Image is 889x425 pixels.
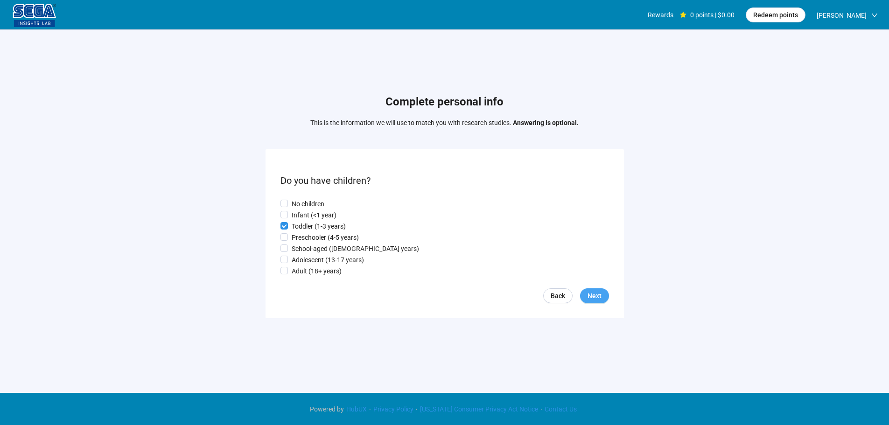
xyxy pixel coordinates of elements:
span: star [680,12,686,18]
a: Contact Us [542,405,579,413]
a: [US_STATE] Consumer Privacy Act Notice [418,405,540,413]
span: Powered by [310,405,344,413]
span: Back [551,291,565,301]
div: · · · [310,404,579,414]
p: This is the information we will use to match you with research studies. [310,118,579,128]
a: HubUX [344,405,369,413]
a: Privacy Policy [371,405,416,413]
p: Preschooler (4-5 years) [292,232,359,243]
p: School-aged ([DEMOGRAPHIC_DATA] years) [292,244,419,254]
button: Redeem points [746,7,805,22]
a: Back [543,288,573,303]
p: Do you have children? [280,174,609,188]
p: No children [292,199,324,209]
p: Adolescent (13-17 years) [292,255,364,265]
h1: Complete personal info [310,93,579,111]
p: Toddler (1-3 years) [292,221,346,231]
p: Infant (<1 year) [292,210,336,220]
strong: Answering is optional. [513,119,579,126]
p: Adult (18+ years) [292,266,342,276]
span: Next [588,291,602,301]
span: Redeem points [753,10,798,20]
span: [PERSON_NAME] [817,0,867,30]
span: down [871,12,878,19]
button: Next [580,288,609,303]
